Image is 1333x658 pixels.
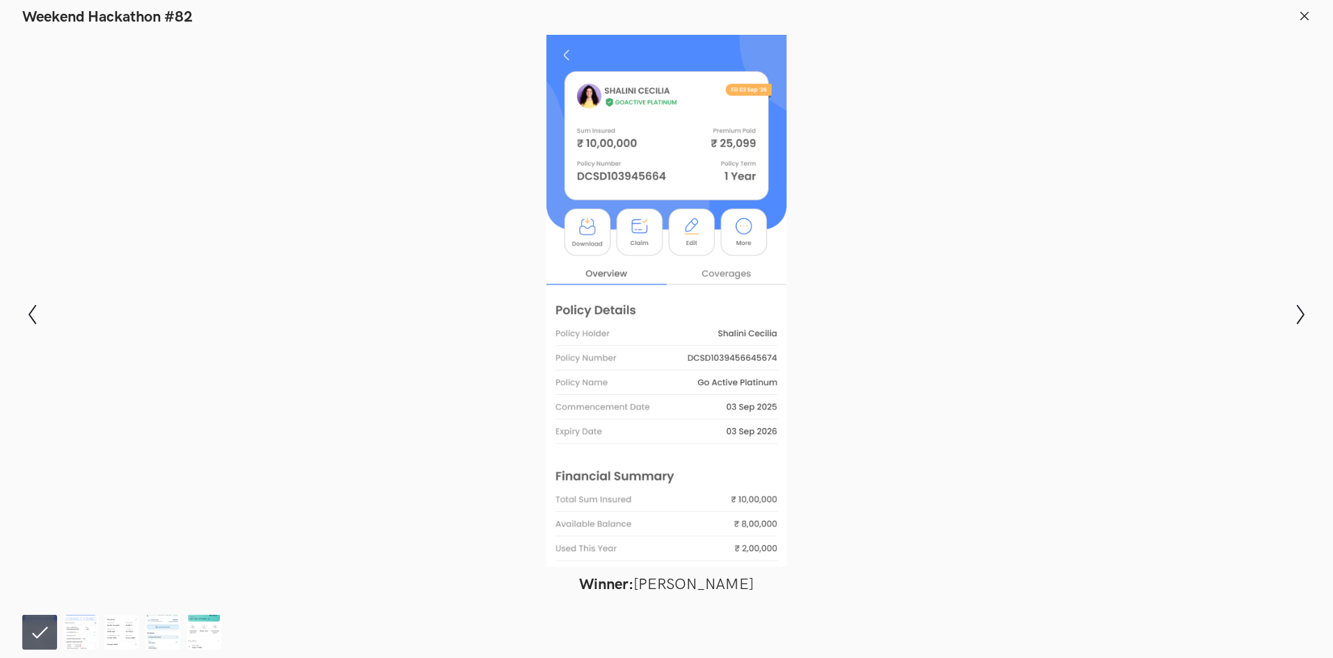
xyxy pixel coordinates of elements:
[22,8,193,26] h1: Weekend Hackathon #82
[579,575,633,594] strong: Winner:
[63,615,98,650] img: NivBupa_Redesign-_Pranati_Tantravahi.png
[187,615,221,650] img: Niva_Bupa_Redesign_-_Pulkit_Yadav.png
[145,615,180,650] img: Srinivasan_Policy_detailssss.png
[249,575,1084,594] figcaption: [PERSON_NAME]
[104,615,139,650] img: UX_Challenge.png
